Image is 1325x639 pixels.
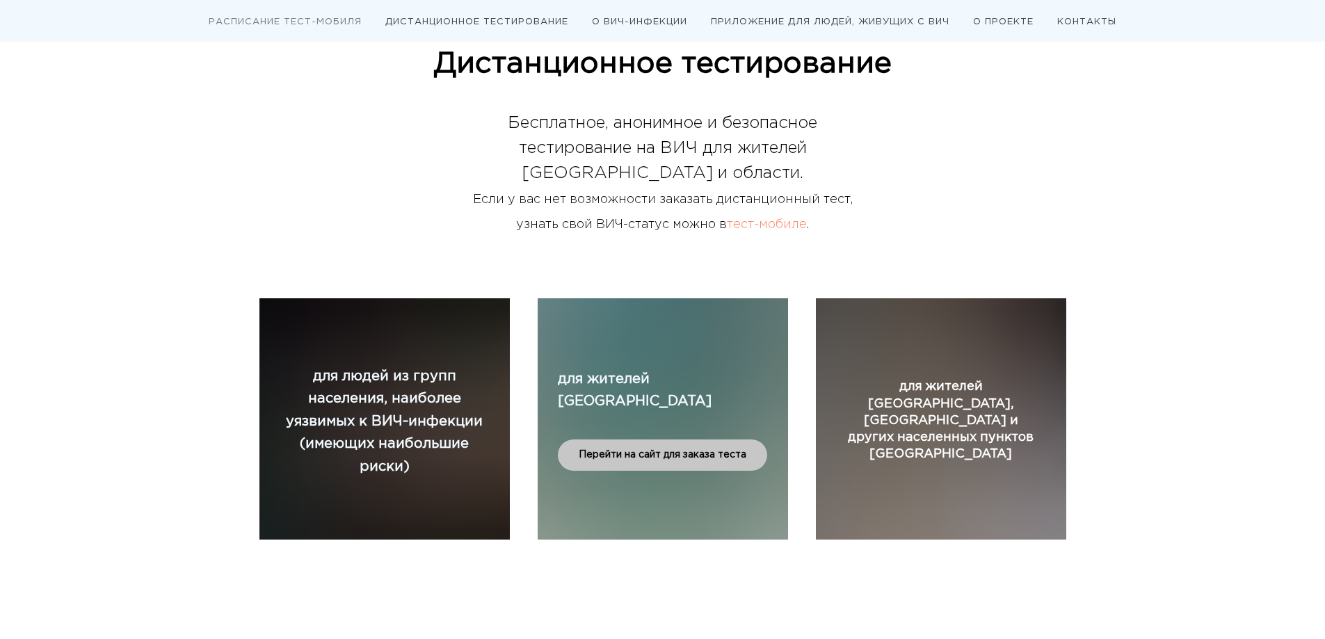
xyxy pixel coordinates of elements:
a: тест-мобиле [727,219,807,230]
span: для жителей [GEOGRAPHIC_DATA] [558,373,712,407]
a: для людей из групп населения, наиболее уязвимых к ВИЧ-инфекции (имеющих наибольшие риски) [280,364,489,477]
a: для жителей [GEOGRAPHIC_DATA], [GEOGRAPHIC_DATA] и других населенных пунктов [GEOGRAPHIC_DATA] [844,378,1038,462]
span: Если у вас нет возможности заказать дистанционный тест, узнать свой ВИЧ-статус можно в [473,194,853,230]
span: Дистанционное тестирование [434,51,892,77]
a: РАСПИСАНИЕ ТЕСТ-МОБИЛЯ [209,18,362,26]
span: . [807,219,809,230]
a: для жителей [GEOGRAPHIC_DATA] [558,367,767,412]
a: ДИСТАНЦИОННОЕ ТЕСТИРОВАНИЕ [385,18,568,26]
a: О ПРОЕКТЕ [973,18,1034,26]
a: О ВИЧ-ИНФЕКЦИИ [592,18,687,26]
a: ПРИЛОЖЕНИЕ ДЛЯ ЛЮДЕЙ, ЖИВУЩИХ С ВИЧ [711,18,949,26]
span: для людей из групп населения, наиболее уязвимых к ВИЧ-инфекции (имеющих наибольшие риски) [286,370,483,473]
span: для жителей [GEOGRAPHIC_DATA], [GEOGRAPHIC_DATA] и других населенных пунктов [GEOGRAPHIC_DATA] [848,381,1034,460]
a: КОНТАКТЫ [1057,18,1116,26]
span: Перейти на сайт для заказа теста [579,448,746,462]
span: Бесплатное, анонимное и безопасное тестирование на ВИЧ для жителей [GEOGRAPHIC_DATA] и области. [508,115,817,181]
